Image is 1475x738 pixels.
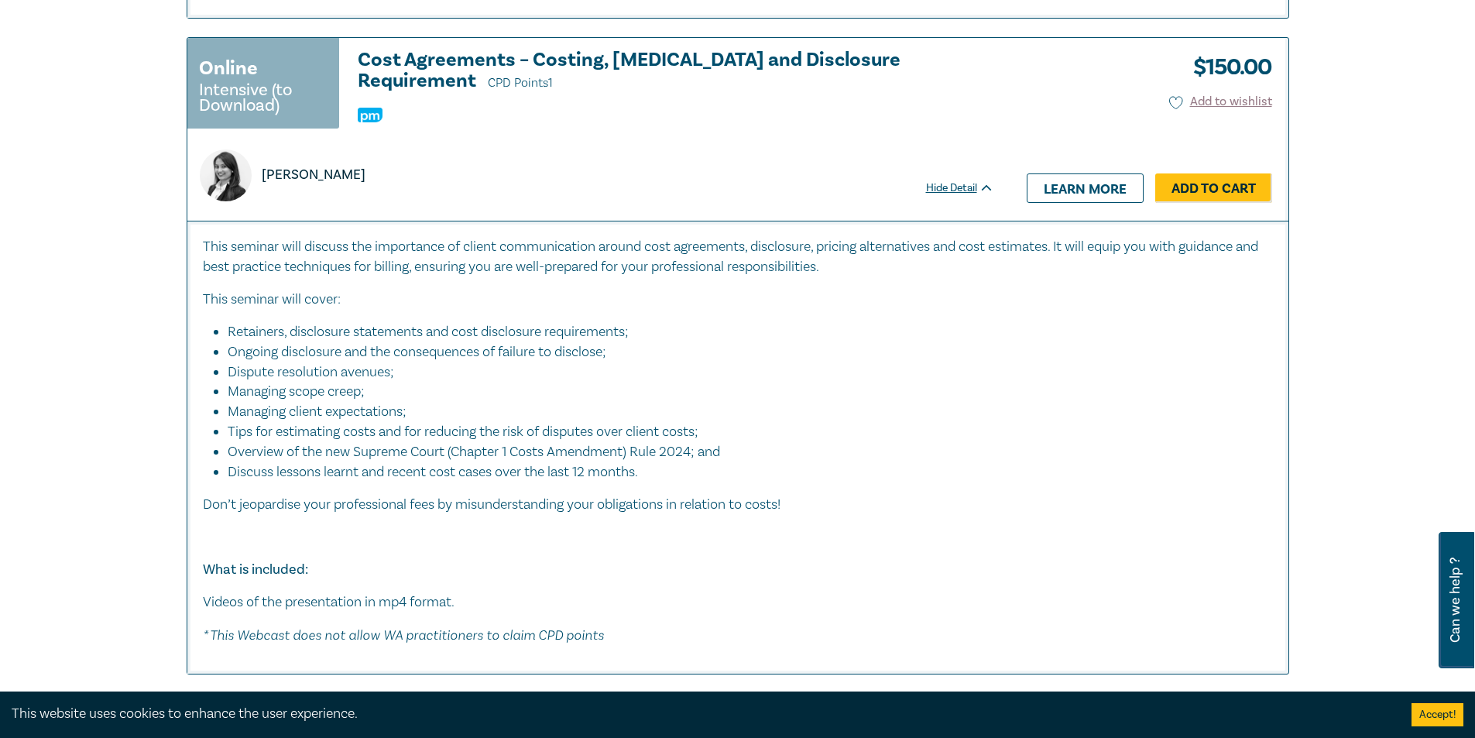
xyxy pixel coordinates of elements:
small: Intensive (to Download) [199,82,328,113]
li: Discuss lessons learnt and recent cost cases over the last 12 months. [228,462,1273,482]
p: Don’t jeopardise your professional fees by misunderstanding your obligations in relation to costs! [203,495,1273,515]
img: https://s3.ap-southeast-2.amazonaws.com/leo-cussen-store-production-content/Contacts/Dipal%20Pras... [200,149,252,201]
img: Practice Management & Business Skills [358,108,382,122]
div: This website uses cookies to enhance the user experience. [12,704,1388,724]
li: Ongoing disclosure and the consequences of failure to disclose; [228,342,1257,362]
h3: Cost Agreements – Costing, [MEDICAL_DATA] and Disclosure Requirement [358,50,994,94]
a: Add to Cart [1155,173,1272,203]
li: Retainers, disclosure statements and cost disclosure requirements; [228,322,1257,342]
p: [PERSON_NAME] [262,165,365,185]
li: Managing client expectations; [228,402,1257,422]
h3: Online [199,54,258,82]
a: Learn more [1027,173,1144,203]
button: Accept cookies [1412,703,1463,726]
em: * This Webcast does not allow WA practitioners to claim CPD points [203,626,604,643]
h3: $ 150.00 [1182,50,1272,85]
p: Videos of the presentation in mp4 format. [203,592,1273,613]
li: Managing scope creep; [228,382,1257,402]
button: Add to wishlist [1169,93,1272,111]
p: This seminar will discuss the importance of client communication around cost agreements, disclosu... [203,237,1273,277]
li: Overview of the new Supreme Court (Chapter 1 Costs Amendment) Rule 2024; and [228,442,1257,462]
span: Can we help ? [1448,541,1463,659]
strong: What is included: [203,561,308,578]
a: Cost Agreements – Costing, [MEDICAL_DATA] and Disclosure Requirement CPD Points1 [358,50,994,94]
div: Hide Detail [926,180,1011,196]
li: Tips for estimating costs and for reducing the risk of disputes over client costs; [228,422,1257,442]
p: This seminar will cover: [203,290,1273,310]
span: CPD Points 1 [488,75,553,91]
li: Dispute resolution avenues; [228,362,1257,383]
